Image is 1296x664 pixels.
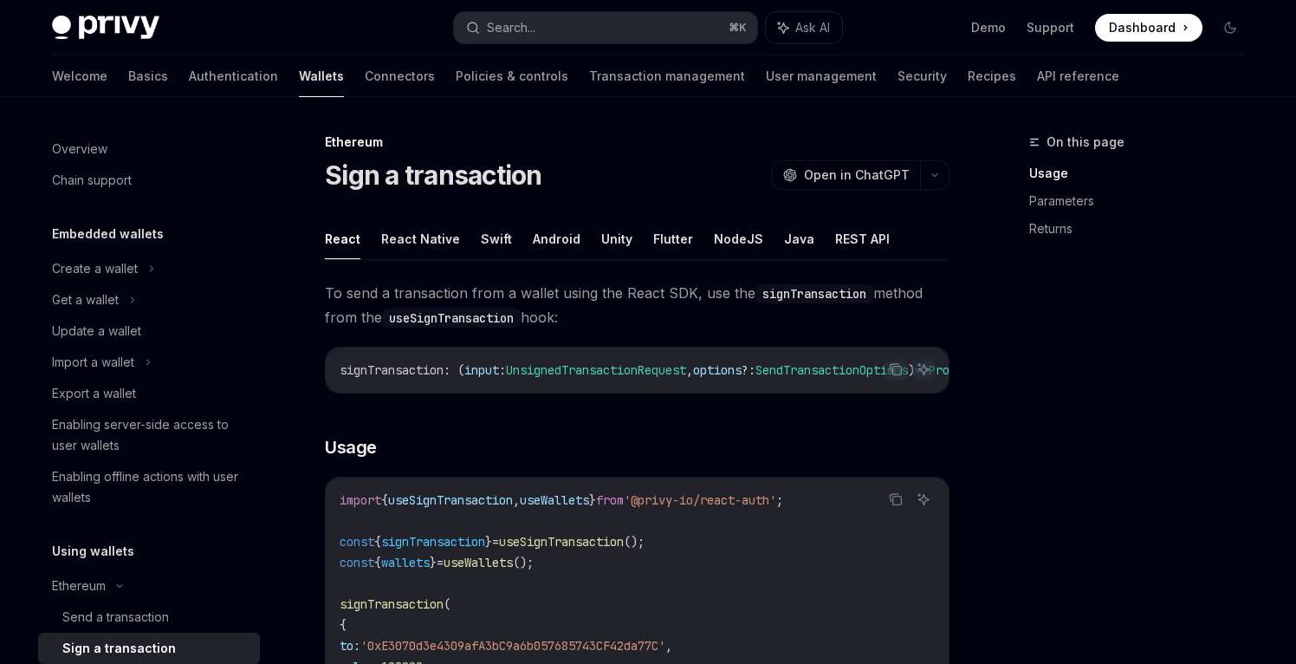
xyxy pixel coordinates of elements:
span: , [665,638,672,654]
button: Unity [601,218,632,259]
button: Toggle dark mode [1216,14,1244,42]
button: React [325,218,360,259]
button: Copy the contents from the code block [885,488,907,511]
a: Wallets [299,55,344,97]
span: Dashboard [1109,19,1176,36]
a: Dashboard [1095,14,1202,42]
span: { [340,617,347,633]
span: SendTransactionOptions [755,362,908,378]
span: } [589,492,596,508]
span: const [340,534,374,550]
a: Security [897,55,947,97]
a: Chain support [38,165,260,196]
button: REST API [835,218,890,259]
span: signTransaction [340,362,444,378]
span: Open in ChatGPT [804,166,910,184]
a: Overview [38,133,260,165]
span: , [686,362,693,378]
button: Open in ChatGPT [772,160,920,190]
a: Export a wallet [38,378,260,409]
a: Recipes [968,55,1016,97]
span: useSignTransaction [499,534,624,550]
a: Transaction management [589,55,745,97]
a: Basics [128,55,168,97]
span: useWallets [444,555,513,570]
span: On this page [1047,132,1124,153]
span: } [485,534,492,550]
span: useSignTransaction [388,492,513,508]
span: ?: [742,362,755,378]
div: Update a wallet [52,321,141,342]
a: Policies & controls [456,55,568,97]
span: to: [340,638,360,654]
code: signTransaction [755,284,873,303]
button: React Native [381,218,460,259]
span: signTransaction [381,534,485,550]
a: Parameters [1029,187,1258,215]
span: (); [513,555,534,570]
h5: Using wallets [52,541,134,562]
a: Enabling server-side access to user wallets [38,409,260,461]
div: Search... [487,17,535,38]
span: = [437,555,444,570]
span: { [381,492,388,508]
a: Demo [971,19,1006,36]
span: options [693,362,742,378]
div: Overview [52,139,107,159]
span: , [513,492,520,508]
a: Welcome [52,55,107,97]
span: const [340,555,374,570]
div: Enabling offline actions with user wallets [52,466,249,508]
button: Copy the contents from the code block [885,358,907,381]
a: API reference [1037,55,1119,97]
span: To send a transaction from a wallet using the React SDK, use the method from the hook: [325,281,949,329]
span: signTransaction [340,596,444,612]
span: wallets [381,555,430,570]
span: } [430,555,437,570]
div: Chain support [52,170,132,191]
a: Update a wallet [38,316,260,347]
button: Swift [481,218,512,259]
div: Import a wallet [52,352,134,373]
div: Create a wallet [52,258,138,279]
a: Sign a transaction [38,633,260,664]
a: Enabling offline actions with user wallets [38,461,260,513]
span: = [492,534,499,550]
div: Sign a transaction [62,638,176,659]
div: Ethereum [52,576,106,596]
a: Usage [1029,159,1258,187]
span: useWallets [520,492,589,508]
button: Ask AI [766,12,842,43]
span: UnsignedTransactionRequest [506,362,686,378]
div: Enabling server-side access to user wallets [52,414,249,456]
div: Ethereum [325,133,949,151]
span: ) [908,362,915,378]
span: (); [624,534,645,550]
div: Export a wallet [52,383,136,404]
span: import [340,492,381,508]
button: Android [533,218,580,259]
span: '@privy-io/react-auth' [624,492,776,508]
a: User management [766,55,877,97]
a: Support [1027,19,1074,36]
div: Get a wallet [52,290,119,310]
a: Returns [1029,215,1258,243]
a: Send a transaction [38,602,260,633]
span: ; [776,492,783,508]
img: dark logo [52,16,159,40]
span: { [374,555,381,570]
span: Ask AI [795,19,830,36]
button: Ask AI [912,488,935,511]
span: : [499,362,506,378]
button: Search...⌘K [454,12,757,43]
h5: Embedded wallets [52,224,164,244]
div: Send a transaction [62,607,169,628]
button: Ask AI [912,358,935,381]
span: ⌘ K [729,21,747,35]
span: '0xE3070d3e4309afA3bC9a6b057685743CF42da77C' [360,638,665,654]
span: input [464,362,499,378]
button: NodeJS [714,218,763,259]
button: Java [784,218,814,259]
span: : ( [444,362,464,378]
span: ( [444,596,450,612]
